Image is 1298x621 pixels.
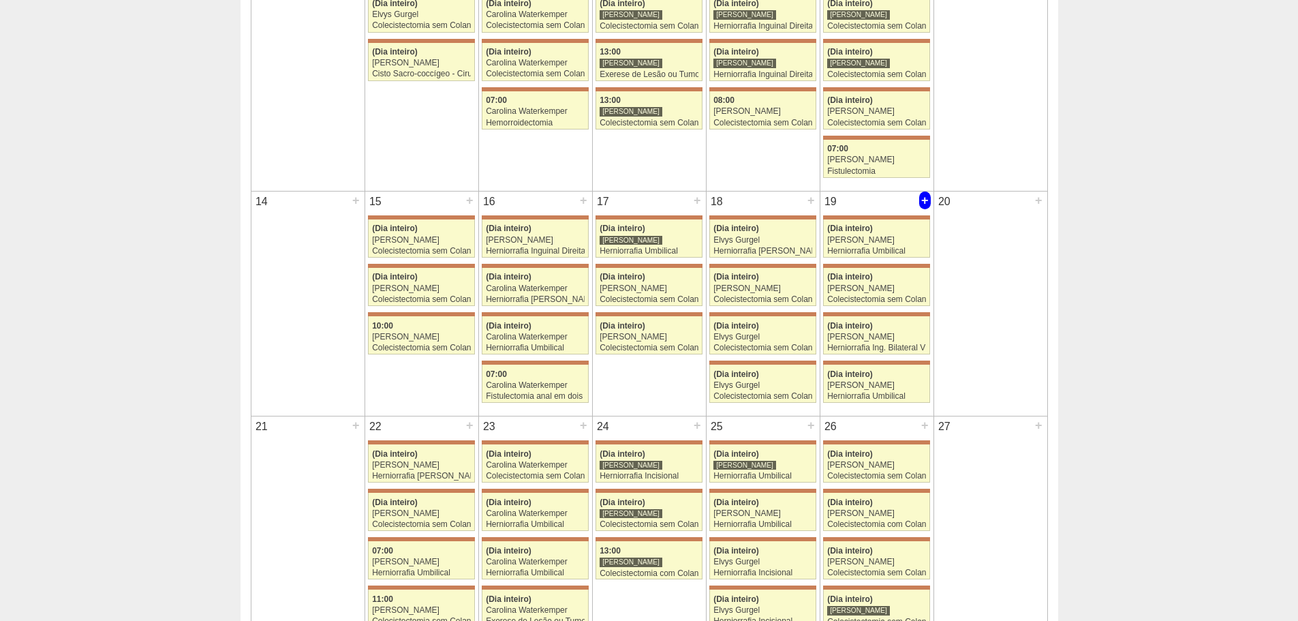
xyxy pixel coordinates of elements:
div: [PERSON_NAME] [713,107,812,116]
div: Colecistectomia sem Colangiografia VL [713,344,812,352]
div: 15 [365,192,386,212]
a: 07:00 [PERSON_NAME] Herniorrafia Umbilical [368,541,474,579]
a: 13:00 [PERSON_NAME] Colecistectomia com Colangiografia VL [596,541,702,579]
div: Key: Maria Braido [596,264,702,268]
span: 07:00 [372,546,393,556]
div: [PERSON_NAME] [827,155,926,164]
div: Colecistectomia sem Colangiografia VL [827,119,926,127]
span: (Dia inteiro) [600,272,645,282]
a: (Dia inteiro) [PERSON_NAME] Colecistectomia sem Colangiografia VL [596,268,702,306]
div: Key: Maria Braido [709,489,816,493]
span: (Dia inteiro) [372,498,418,507]
div: [PERSON_NAME] [827,381,926,390]
div: Herniorrafia Umbilical [486,520,585,529]
div: Key: Maria Braido [709,215,816,219]
span: (Dia inteiro) [827,321,873,331]
div: Colecistectomia sem Colangiografia VL [827,70,926,79]
div: Key: Maria Braido [596,87,702,91]
div: Colecistectomia sem Colangiografia VL [372,295,471,304]
span: (Dia inteiro) [600,224,645,233]
div: 26 [820,416,841,437]
div: Key: Maria Braido [482,586,588,590]
a: (Dia inteiro) [PERSON_NAME] Colecistectomia sem Colangiografia VL [823,91,929,130]
div: Key: Maria Braido [709,264,816,268]
div: Elvys Gurgel [713,558,812,566]
div: Exerese de Lesão ou Tumor de Pele [600,70,698,79]
div: 23 [479,416,500,437]
div: + [1033,192,1045,209]
div: Key: Maria Braido [823,87,929,91]
div: 18 [707,192,728,212]
div: [PERSON_NAME] [600,58,662,68]
div: Key: Maria Braido [709,39,816,43]
div: Herniorrafia Umbilical [827,247,926,256]
span: 08:00 [713,95,735,105]
div: Herniorrafia Umbilical [372,569,471,577]
div: Elvys Gurgel [713,381,812,390]
div: 14 [251,192,273,212]
span: 13:00 [600,95,621,105]
div: 22 [365,416,386,437]
a: (Dia inteiro) [PERSON_NAME] Colecistectomia sem Colangiografia VL [596,316,702,354]
div: Herniorrafia Umbilical [486,569,585,577]
div: [PERSON_NAME] [372,509,471,518]
a: 10:00 [PERSON_NAME] Colecistectomia sem Colangiografia [368,316,474,354]
div: [PERSON_NAME] [827,236,926,245]
div: Colecistectomia sem Colangiografia VL [486,70,585,78]
div: Elvys Gurgel [713,236,812,245]
div: Key: Maria Braido [709,440,816,444]
div: [PERSON_NAME] [372,333,471,342]
div: Carolina Waterkemper [486,333,585,342]
span: (Dia inteiro) [713,369,759,379]
div: Carolina Waterkemper [486,284,585,293]
div: Key: Maria Braido [823,215,929,219]
div: Key: Maria Braido [596,39,702,43]
div: Key: Maria Braido [823,586,929,590]
div: Key: Maria Braido [709,312,816,316]
span: (Dia inteiro) [827,546,873,556]
a: (Dia inteiro) Elvys Gurgel Herniorrafia Incisional [709,541,816,579]
div: + [805,192,817,209]
div: Colecistectomia sem Colangiografia VL [713,295,812,304]
div: Herniorrafia Inguinal Direita [713,22,812,31]
a: (Dia inteiro) [PERSON_NAME] Colecistectomia sem Colangiografia VL [368,493,474,531]
div: + [692,416,703,434]
a: 07:00 [PERSON_NAME] Fistulectomia [823,140,929,178]
div: Elvys Gurgel [713,333,812,342]
div: Key: Maria Braido [596,215,702,219]
div: Key: Maria Braido [823,537,929,541]
div: Colecistectomia sem Colangiografia VL [713,392,812,401]
div: Colecistectomia sem Colangiografia VL [827,569,926,577]
span: (Dia inteiro) [486,594,531,604]
div: [PERSON_NAME] [713,10,776,20]
div: Key: Maria Braido [709,361,816,365]
div: Herniorrafia Umbilical [713,472,812,481]
span: (Dia inteiro) [827,594,873,604]
div: [PERSON_NAME] [827,333,926,342]
a: (Dia inteiro) [PERSON_NAME] Herniorrafia Inguinal Direita [482,219,588,258]
div: Colecistectomia sem Colangiografia VL [600,119,698,127]
div: Key: Maria Braido [596,537,702,541]
div: Colecistectomia sem Colangiografia [372,344,471,352]
span: (Dia inteiro) [713,546,759,556]
span: 07:00 [827,144,848,153]
span: (Dia inteiro) [372,224,418,233]
div: Key: Maria Braido [709,87,816,91]
div: 21 [251,416,273,437]
span: (Dia inteiro) [486,47,531,57]
div: + [919,416,931,434]
div: [PERSON_NAME] [827,10,890,20]
span: 07:00 [486,95,507,105]
div: [PERSON_NAME] [372,461,471,470]
div: [PERSON_NAME] [600,106,662,117]
div: Key: Maria Braido [482,87,588,91]
div: [PERSON_NAME] [372,236,471,245]
div: Key: Maria Braido [709,537,816,541]
div: [PERSON_NAME] [827,509,926,518]
div: + [464,192,476,209]
div: Colecistectomia sem Colangiografia VL [827,472,926,481]
div: Key: Maria Braido [823,440,929,444]
a: 07:00 Carolina Waterkemper Hemorroidectomia [482,91,588,130]
div: Key: Maria Braido [482,312,588,316]
span: (Dia inteiro) [486,272,531,282]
